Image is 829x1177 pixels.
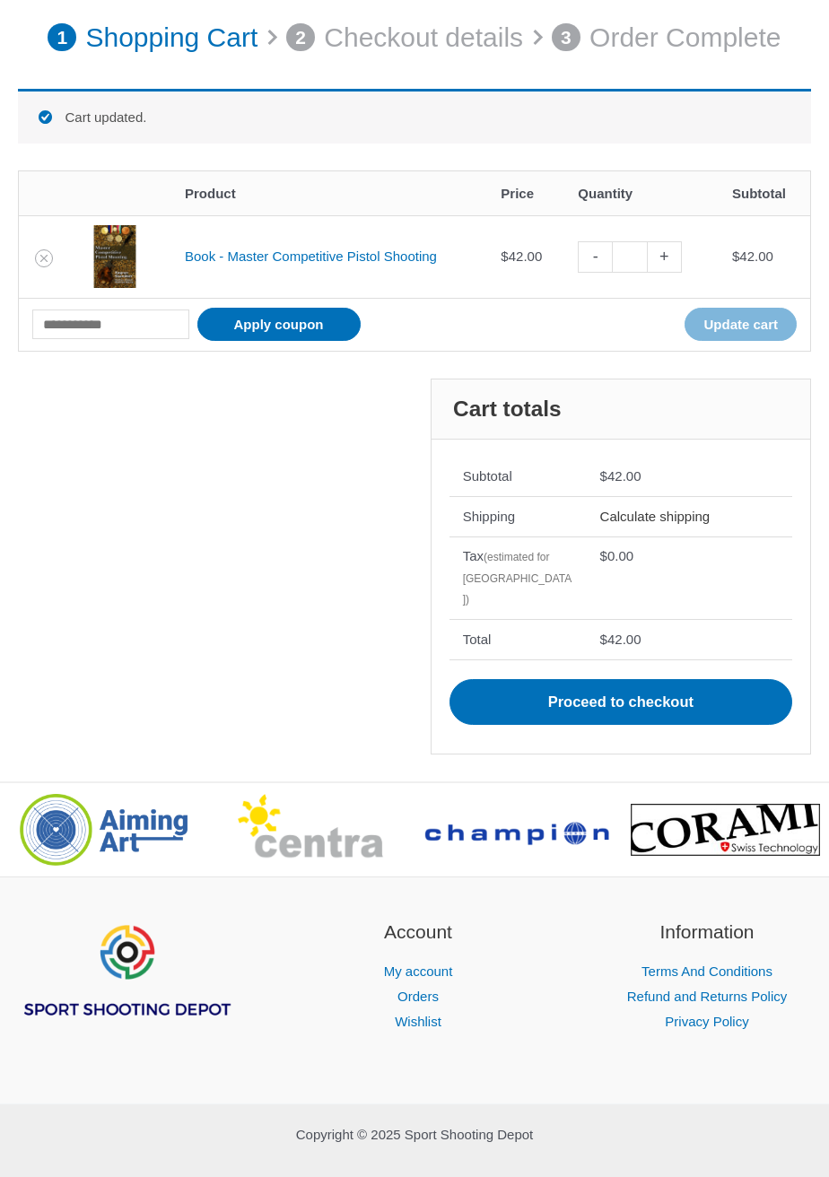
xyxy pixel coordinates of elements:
th: Price [487,171,564,215]
h2: Information [585,918,829,946]
th: Total [449,619,587,659]
a: 1 Shopping Cart [48,13,257,63]
th: Tax [449,536,587,620]
bdi: 42.00 [732,248,773,264]
th: Quantity [564,171,719,215]
th: Subtotal [719,171,810,215]
a: Wishlist [395,1014,441,1029]
a: Book - Master Competitive Pistol Shooting [185,248,437,264]
nav: Information [585,959,829,1034]
p: Checkout details [324,13,523,63]
input: Product quantity [612,241,647,273]
h2: Cart totals [432,379,810,440]
bdi: 0.00 [600,548,634,563]
a: Privacy Policy [665,1014,748,1029]
a: + [648,241,682,273]
span: $ [501,248,508,264]
button: Apply coupon [197,308,361,341]
a: Terms And Conditions [641,963,772,979]
span: 1 [48,23,76,52]
a: Calculate shipping [600,509,711,524]
nav: Account [296,959,540,1034]
a: My account [384,963,453,979]
span: $ [600,468,607,484]
p: Shopping Cart [85,13,257,63]
th: Shipping [449,496,587,536]
span: 2 [286,23,315,52]
bdi: 42.00 [600,632,641,647]
aside: Footer Widget 3 [585,918,829,1034]
a: Orders [397,989,439,1004]
small: (estimated for [GEOGRAPHIC_DATA]) [463,551,572,606]
bdi: 42.00 [501,248,542,264]
a: 2 Checkout details [286,13,523,63]
a: Proceed to checkout [449,679,792,726]
img: Master Competitive Pistol Shooting [83,225,146,288]
span: $ [600,548,607,563]
a: Remove Book - Master Competitive Pistol Shooting from cart [35,249,53,267]
bdi: 42.00 [600,468,641,484]
span: $ [732,248,739,264]
aside: Footer Widget 2 [296,918,540,1034]
span: $ [600,632,607,647]
div: Cart updated. [18,89,811,144]
th: Product [171,171,487,215]
a: - [578,241,612,273]
button: Update cart [685,308,797,341]
th: Subtotal [449,458,587,497]
h2: Account [296,918,540,946]
a: Refund and Returns Policy [627,989,787,1004]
